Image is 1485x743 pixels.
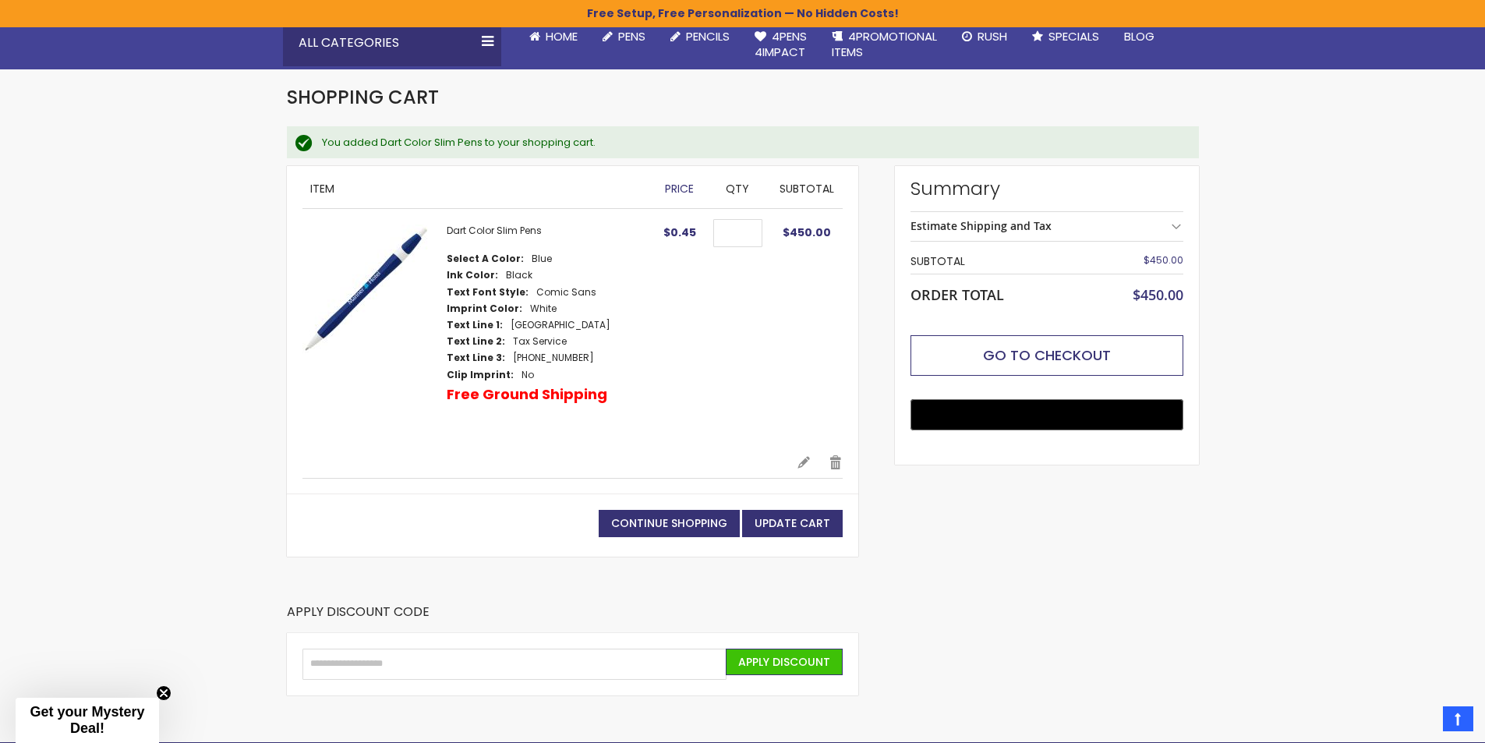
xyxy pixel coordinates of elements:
[447,335,505,348] dt: Text Line 2
[513,335,567,348] dd: Tax Service
[910,176,1183,201] strong: Summary
[447,224,542,237] a: Dart Color Slim Pens
[832,28,937,60] span: 4PROMOTIONAL ITEMS
[755,515,830,531] span: Update Cart
[546,28,578,44] span: Home
[1124,28,1154,44] span: Blog
[1020,19,1112,54] a: Specials
[663,225,696,240] span: $0.45
[1112,19,1167,54] a: Blog
[910,335,1183,376] button: Go to Checkout
[658,19,742,54] a: Pencils
[522,369,534,381] dd: No
[322,136,1183,150] div: You added Dart Color Slim Pens to your shopping cart.
[599,510,740,537] a: Continue Shopping
[1144,253,1183,267] span: $450.00
[726,181,749,196] span: Qty
[517,19,590,54] a: Home
[1356,701,1485,743] iframe: Google Customer Reviews
[302,225,431,353] img: Dart Color slim Pens-Blue
[447,352,505,364] dt: Text Line 3
[287,603,430,632] strong: Apply Discount Code
[978,28,1007,44] span: Rush
[686,28,730,44] span: Pencils
[506,269,532,281] dd: Black
[755,28,807,60] span: 4Pens 4impact
[738,654,830,670] span: Apply Discount
[156,685,171,701] button: Close teaser
[611,515,727,531] span: Continue Shopping
[513,352,594,364] dd: [PHONE_NUMBER]
[447,253,524,265] dt: Select A Color
[447,303,522,315] dt: Imprint Color
[447,385,607,404] p: Free Ground Shipping
[665,181,694,196] span: Price
[530,303,557,315] dd: White
[949,19,1020,54] a: Rush
[536,286,596,299] dd: Comic Sans
[16,698,159,743] div: Get your Mystery Deal!Close teaser
[910,249,1092,274] th: Subtotal
[310,181,334,196] span: Item
[1048,28,1099,44] span: Specials
[910,218,1052,233] strong: Estimate Shipping and Tax
[780,181,834,196] span: Subtotal
[447,286,529,299] dt: Text Font Style
[819,19,949,70] a: 4PROMOTIONALITEMS
[618,28,645,44] span: Pens
[287,84,439,110] span: Shopping Cart
[302,225,447,439] a: Dart Color slim Pens-Blue
[532,253,552,265] dd: Blue
[910,399,1183,430] button: Buy with GPay
[783,225,831,240] span: $450.00
[511,319,610,331] dd: [GEOGRAPHIC_DATA]
[910,283,1004,304] strong: Order Total
[742,19,819,70] a: 4Pens4impact
[590,19,658,54] a: Pens
[447,369,514,381] dt: Clip Imprint
[283,19,501,66] div: All Categories
[447,269,498,281] dt: Ink Color
[742,510,843,537] button: Update Cart
[30,704,144,736] span: Get your Mystery Deal!
[1133,285,1183,304] span: $450.00
[983,345,1111,365] span: Go to Checkout
[447,319,503,331] dt: Text Line 1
